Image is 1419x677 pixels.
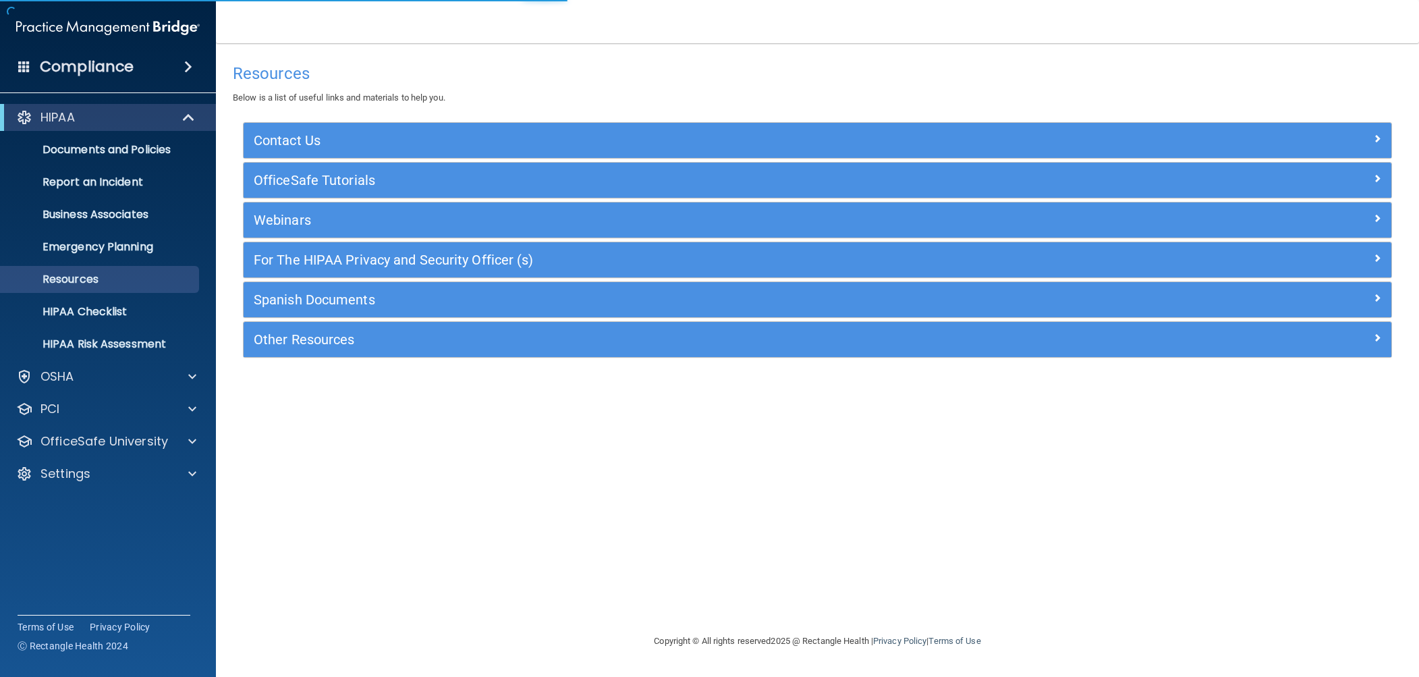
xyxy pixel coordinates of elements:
h5: For The HIPAA Privacy and Security Officer (s) [254,252,1094,267]
h5: Other Resources [254,332,1094,347]
p: Emergency Planning [9,240,193,254]
a: HIPAA [16,109,196,126]
h5: Contact Us [254,133,1094,148]
p: Report an Incident [9,175,193,189]
a: For The HIPAA Privacy and Security Officer (s) [254,249,1381,271]
a: Settings [16,466,196,482]
h5: Webinars [254,213,1094,227]
p: Business Associates [9,208,193,221]
a: Terms of Use [18,620,74,634]
p: Documents and Policies [9,143,193,157]
h5: Spanish Documents [254,292,1094,307]
a: PCI [16,401,196,417]
p: Settings [40,466,90,482]
h4: Compliance [40,57,134,76]
h4: Resources [233,65,1402,82]
a: Contact Us [254,130,1381,151]
p: Resources [9,273,193,286]
span: Below is a list of useful links and materials to help you. [233,92,445,103]
a: Other Resources [254,329,1381,350]
p: HIPAA Risk Assessment [9,337,193,351]
a: Webinars [254,209,1381,231]
a: OfficeSafe University [16,433,196,450]
a: OSHA [16,369,196,385]
p: OfficeSafe University [40,433,168,450]
h5: OfficeSafe Tutorials [254,173,1094,188]
a: Privacy Policy [90,620,150,634]
p: PCI [40,401,59,417]
p: OSHA [40,369,74,385]
a: Spanish Documents [254,289,1381,310]
p: HIPAA [40,109,75,126]
span: Ⓒ Rectangle Health 2024 [18,639,128,653]
p: HIPAA Checklist [9,305,193,319]
a: Privacy Policy [873,636,926,646]
a: Terms of Use [928,636,980,646]
div: Copyright © All rights reserved 2025 @ Rectangle Health | | [572,620,1064,663]
img: PMB logo [16,14,200,41]
a: OfficeSafe Tutorials [254,169,1381,191]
